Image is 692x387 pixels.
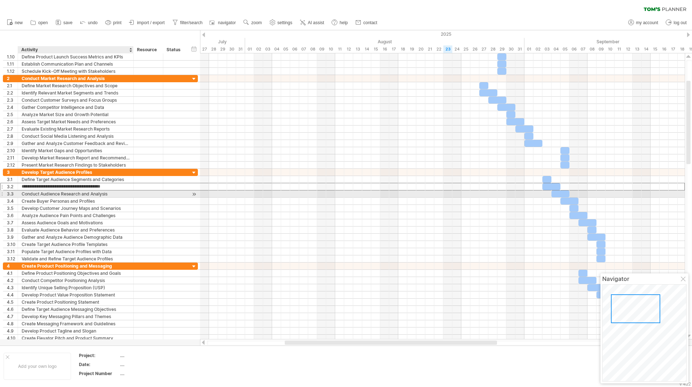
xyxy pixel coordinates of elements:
div: 3.11 [7,248,18,255]
div: .... [120,352,181,359]
div: Wednesday, 13 August 2025 [353,45,362,53]
div: Tuesday, 5 August 2025 [281,45,290,53]
div: 4.9 [7,327,18,334]
div: Sunday, 17 August 2025 [389,45,398,53]
div: 1.10 [7,53,18,60]
div: 2.8 [7,133,18,140]
div: Evaluate Existing Market Research Reports [22,126,130,132]
div: 2.1 [7,82,18,89]
div: 4.3 [7,284,18,291]
div: Resource [137,46,159,53]
span: contact [363,20,377,25]
div: 3.8 [7,227,18,233]
div: Sunday, 7 September 2025 [578,45,587,53]
span: new [15,20,23,25]
div: Sunday, 27 July 2025 [200,45,209,53]
div: 1.12 [7,68,18,75]
div: Present Market Research Findings to Stakeholders [22,162,130,168]
span: navigator [218,20,236,25]
div: Friday, 15 August 2025 [371,45,380,53]
div: Friday, 22 August 2025 [434,45,443,53]
span: AI assist [308,20,324,25]
span: open [38,20,48,25]
div: Thursday, 11 September 2025 [615,45,624,53]
div: 4 [7,263,18,269]
div: Analyze Audience Pain Points and Challenges [22,212,130,219]
div: Wednesday, 17 September 2025 [669,45,678,53]
div: Thursday, 21 August 2025 [425,45,434,53]
div: Develop Target Audience Profiles [22,169,130,176]
div: Conduct Audience Research and Analysis [22,190,130,197]
div: Create Product Positioning Statement [22,299,130,305]
a: settings [268,18,294,27]
div: Conduct Customer Surveys and Focus Groups [22,97,130,104]
div: August 2025 [245,38,524,45]
a: save [54,18,75,27]
a: contact [354,18,380,27]
span: filter/search [180,20,203,25]
div: 2.5 [7,111,18,118]
div: 2.9 [7,140,18,147]
div: Sunday, 10 August 2025 [326,45,335,53]
div: Develop Market Research Report and Recommendations [22,154,130,161]
div: Monday, 8 September 2025 [587,45,596,53]
a: filter/search [170,18,205,27]
a: help [330,18,350,27]
div: Date: [79,361,119,368]
div: Sunday, 14 September 2025 [642,45,651,53]
div: 3.6 [7,212,18,219]
div: Wednesday, 30 July 2025 [227,45,236,53]
div: Develop Product Value Proposition Statement [22,291,130,298]
div: Saturday, 23 August 2025 [443,45,452,53]
div: Saturday, 9 August 2025 [317,45,326,53]
div: 2 [7,75,18,82]
a: undo [78,18,100,27]
div: Tuesday, 26 August 2025 [470,45,479,53]
div: Gather and Analyze Audience Demographic Data [22,234,130,241]
a: zoom [241,18,264,27]
span: settings [278,20,292,25]
a: open [28,18,50,27]
span: undo [88,20,98,25]
div: 2.7 [7,126,18,132]
div: 3 [7,169,18,176]
div: Conduct Competitor Positioning Analysis [22,277,130,284]
div: 2.2 [7,89,18,96]
span: help [340,20,348,25]
div: Tuesday, 19 August 2025 [407,45,416,53]
div: Create Buyer Personas and Profiles [22,198,130,205]
div: 3.9 [7,234,18,241]
div: Friday, 8 August 2025 [308,45,317,53]
div: 3.5 [7,205,18,212]
div: 4.10 [7,335,18,342]
div: Saturday, 13 September 2025 [633,45,642,53]
div: Thursday, 7 August 2025 [299,45,308,53]
div: Develop Customer Journey Maps and Scenarios [22,205,130,212]
div: Wednesday, 6 August 2025 [290,45,299,53]
div: Create Messaging Framework and Guidelines [22,320,130,327]
div: 3.4 [7,198,18,205]
div: Identify Relevant Market Segments and Trends [22,89,130,96]
div: Add your own logo [4,353,71,380]
div: .... [120,370,181,377]
div: Saturday, 6 September 2025 [569,45,578,53]
div: Define Market Research Objectives and Scope [22,82,130,89]
div: Assess Target Market Needs and Preferences [22,118,130,125]
div: Identify Market Gaps and Opportunities [22,147,130,154]
div: Establish Communication Plan and Channels [22,61,130,67]
div: Create Elevator Pitch and Product Summary [22,335,130,342]
div: Tuesday, 9 September 2025 [596,45,605,53]
div: 2.12 [7,162,18,168]
a: log out [664,18,689,27]
span: my account [636,20,658,25]
div: Sunday, 24 August 2025 [452,45,461,53]
div: Saturday, 16 August 2025 [380,45,389,53]
div: 4.6 [7,306,18,313]
div: Thursday, 28 August 2025 [488,45,497,53]
div: Status [167,46,182,53]
div: Monday, 15 September 2025 [651,45,660,53]
div: Assess Audience Goals and Motivations [22,219,130,226]
div: Wednesday, 10 September 2025 [605,45,615,53]
div: Validate and Refine Target Audience Profiles [22,255,130,262]
div: Wednesday, 3 September 2025 [542,45,551,53]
